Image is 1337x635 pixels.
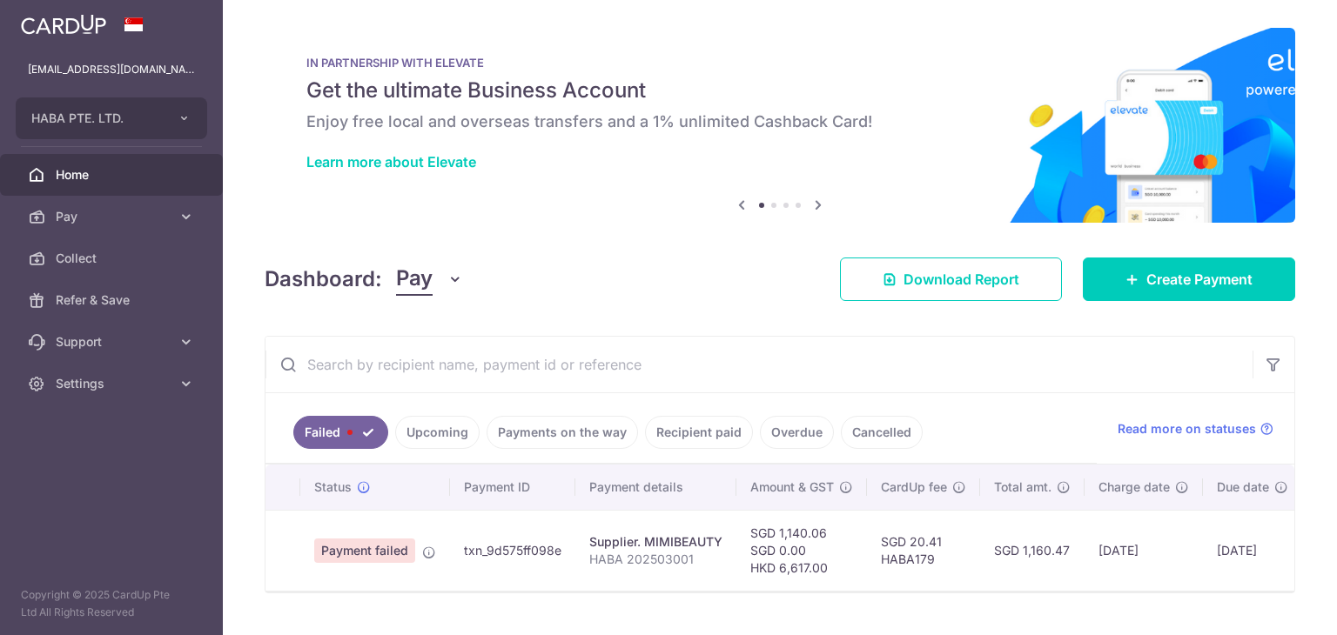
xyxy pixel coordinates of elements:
[736,510,867,591] td: SGD 1,140.06 SGD 0.00 HKD 6,617.00
[306,153,476,170] a: Learn more about Elevate
[450,465,575,510] th: Payment ID
[56,250,171,267] span: Collect
[867,510,980,591] td: SGD 20.41 HABA179
[1146,269,1253,290] span: Create Payment
[1098,478,1170,496] span: Charge date
[265,264,382,295] h4: Dashboard:
[265,28,1295,223] img: Renovation banner
[306,56,1253,70] p: IN PARTNERSHIP WITH ELEVATE
[314,538,415,563] span: Payment failed
[1217,478,1269,496] span: Due date
[56,166,171,184] span: Home
[56,375,171,392] span: Settings
[293,416,388,449] a: Failed
[980,510,1085,591] td: SGD 1,160.47
[1118,420,1256,438] span: Read more on statuses
[881,478,947,496] span: CardUp fee
[575,465,736,510] th: Payment details
[1085,510,1203,591] td: [DATE]
[28,61,195,78] p: [EMAIL_ADDRESS][DOMAIN_NAME]
[450,510,575,591] td: txn_9d575ff098e
[1203,510,1302,591] td: [DATE]
[589,551,722,568] p: HABA 202503001
[750,478,834,496] span: Amount & GST
[840,257,1062,301] a: Download Report
[760,416,834,449] a: Overdue
[56,291,171,309] span: Refer & Save
[306,111,1253,132] h6: Enjoy free local and overseas transfers and a 1% unlimited Cashback Card!
[396,263,463,296] button: Pay
[31,110,160,127] span: HABA PTE. LTD.
[396,263,433,296] span: Pay
[314,478,352,496] span: Status
[56,208,171,225] span: Pay
[21,14,106,35] img: CardUp
[306,77,1253,104] h5: Get the ultimate Business Account
[265,337,1253,392] input: Search by recipient name, payment id or reference
[904,269,1019,290] span: Download Report
[16,97,207,139] button: HABA PTE. LTD.
[1118,420,1273,438] a: Read more on statuses
[841,416,923,449] a: Cancelled
[994,478,1051,496] span: Total amt.
[56,333,171,351] span: Support
[645,416,753,449] a: Recipient paid
[487,416,638,449] a: Payments on the way
[395,416,480,449] a: Upcoming
[589,533,722,551] div: Supplier. MIMIBEAUTY
[1083,257,1295,301] a: Create Payment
